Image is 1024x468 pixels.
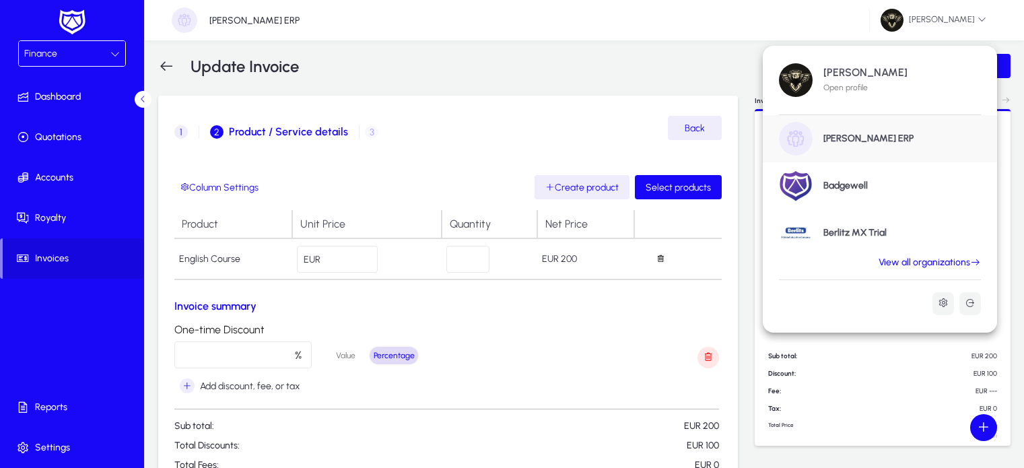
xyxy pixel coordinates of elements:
[862,257,997,269] a: View all organizations
[779,216,813,250] img: Berlitz MX Trial
[779,169,813,203] img: Badgewell
[823,227,887,239] h1: Berlitz MX Trial
[763,162,997,209] a: Badgewell
[823,180,868,192] h1: Badgewell
[779,63,813,97] img: Hazem
[763,57,997,104] a: [PERSON_NAME]Open profile
[823,133,914,145] h1: [PERSON_NAME] ERP
[763,209,997,257] a: Berlitz MX Trial
[779,122,813,156] img: GENNIE ERP
[823,81,908,94] p: Open profile
[823,67,908,79] h1: [PERSON_NAME]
